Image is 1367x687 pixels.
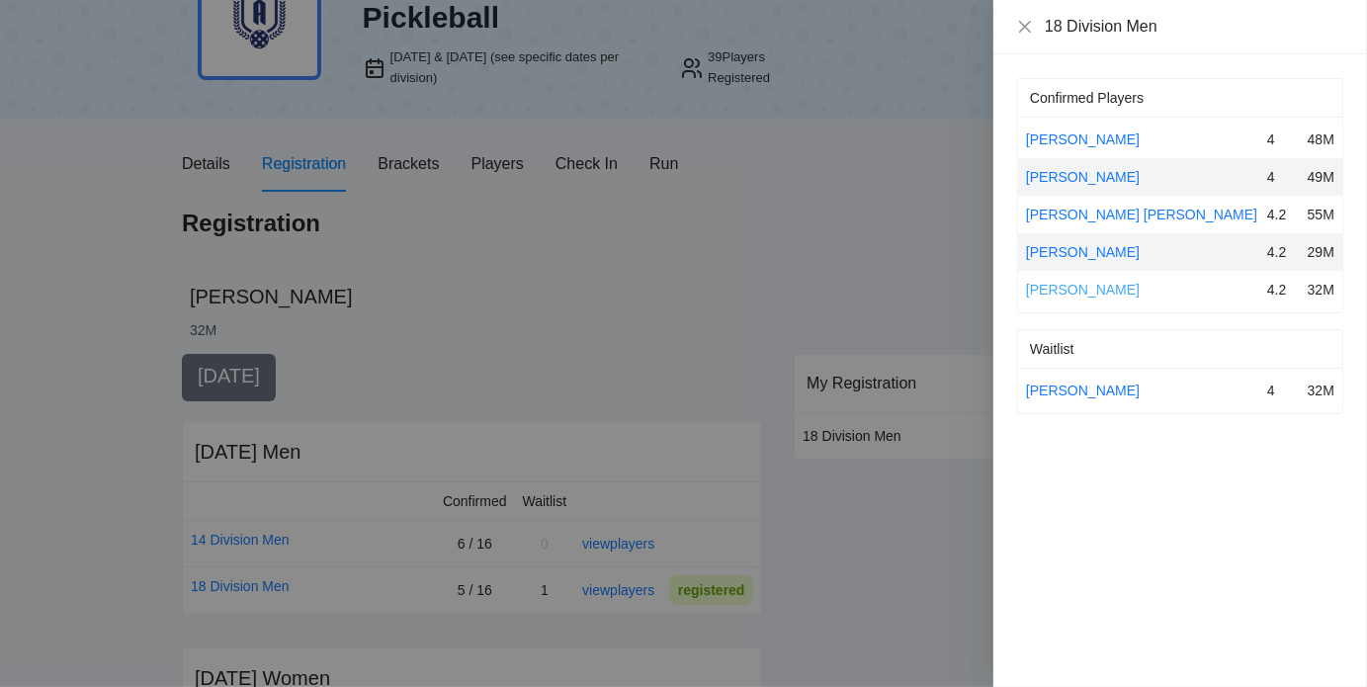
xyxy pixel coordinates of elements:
div: 4.2 [1267,279,1297,301]
a: [PERSON_NAME] [1026,383,1140,398]
div: 4.2 [1267,204,1297,225]
div: 55M [1305,204,1334,225]
div: 29M [1305,241,1334,263]
a: [PERSON_NAME] [1026,244,1140,260]
div: 32M [1305,279,1334,301]
div: 4.2 [1267,241,1297,263]
span: close [1017,19,1033,35]
div: Confirmed Players [1030,79,1330,117]
a: [PERSON_NAME] [1026,169,1140,185]
div: 4 [1267,129,1297,150]
div: 4 [1267,380,1297,401]
div: 48M [1305,129,1334,150]
a: [PERSON_NAME] [1026,282,1140,298]
div: 32M [1305,380,1334,401]
div: 18 Division Men [1045,16,1343,38]
a: [PERSON_NAME] [PERSON_NAME] [1026,207,1257,222]
a: [PERSON_NAME] [1026,131,1140,147]
div: Waitlist [1030,330,1330,368]
div: 4 [1267,166,1297,188]
button: Close [1017,19,1033,36]
div: 49M [1305,166,1334,188]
